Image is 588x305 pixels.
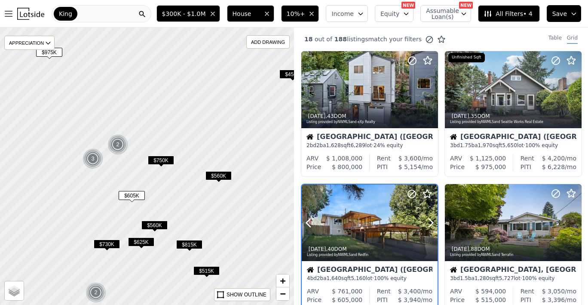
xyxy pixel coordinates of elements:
div: PITI [521,163,531,171]
span: $ 594,000 [475,288,506,295]
span: $ 3,396 [542,296,565,303]
img: House [306,133,313,140]
img: House [450,266,457,273]
div: Price [307,296,322,304]
button: Equity [375,5,413,22]
span: $ 3,050 [542,288,565,295]
div: /mo [531,163,576,171]
button: All Filters• 4 [478,5,539,22]
div: APPRECIATION [4,36,55,50]
span: Save [552,9,567,18]
span: $750K [148,156,174,165]
div: $450K [279,70,306,82]
time: 2025-09-25 19:31 [452,113,469,119]
div: 3 bd 1.5 ba sqft lot · 100% equity [450,275,576,282]
img: g1.png [107,134,129,155]
span: 1,970 [478,142,493,148]
div: ARV [450,154,462,163]
div: [GEOGRAPHIC_DATA], [GEOGRAPHIC_DATA] [450,266,576,275]
div: , 40 DOM [307,246,433,253]
div: $730K [94,240,120,252]
a: [DATE],43DOMListing provided byNWMLSand eXp RealtyHouse[GEOGRAPHIC_DATA] ([GEOGRAPHIC_DATA])2bd2b... [301,51,438,177]
div: 4 bd 2 ba sqft lot · 100% equity [307,275,432,282]
span: 1,640 [327,275,341,281]
span: $ 3,940 [398,296,421,303]
span: $ 4,200 [542,155,565,162]
span: $300K - $1.0M [162,9,206,18]
div: /mo [388,163,433,171]
div: ARV [307,287,319,296]
button: $300K - $1.0M [156,5,220,22]
button: Save [547,5,581,22]
span: 5,650 [502,142,517,148]
div: PITI [521,296,531,304]
button: Income [326,5,368,22]
span: + [280,275,286,286]
div: 3 bd 1.75 ba sqft lot · 100% equity [450,142,576,149]
div: ADD DRAWING [247,36,289,48]
div: $515K [193,266,220,279]
time: 2025-09-22 20:12 [452,246,469,252]
div: $560K [141,221,168,233]
div: [GEOGRAPHIC_DATA] ([GEOGRAPHIC_DATA]) [307,266,432,275]
div: Rent [377,287,391,296]
span: 5,160 [351,275,365,281]
div: 2 bd 2 ba sqft lot · 24% equity [306,142,433,149]
span: $ 6,228 [542,163,565,170]
div: ARV [450,287,462,296]
span: $560K [205,171,232,180]
img: g1.png [83,148,104,169]
div: 3 [83,148,103,169]
div: Rent [521,287,534,296]
span: $605K [119,191,145,200]
div: ARV [306,154,318,163]
div: NEW [401,2,415,9]
span: $450K [279,70,306,79]
div: /mo [388,296,432,304]
div: /mo [534,287,576,296]
a: [DATE],35DOMListing provided byNWMLSand Seattle Works Real EstateUnfinished SqftHouse[GEOGRAPHIC_... [444,51,581,177]
span: $560K [141,221,168,230]
div: $975K [36,48,62,60]
a: Layers [5,281,24,300]
div: NEW [459,2,473,9]
span: − [280,288,286,299]
span: 18 [304,36,312,43]
button: 10%+ [281,5,319,22]
span: 188 [332,36,347,43]
time: 2025-09-25 17:11 [309,246,326,252]
span: $ 605,000 [332,296,362,303]
span: All Filters • 4 [484,9,532,18]
span: $730K [94,240,120,249]
span: $ 975,000 [475,163,506,170]
div: Unfinished Sqft [448,53,485,62]
span: $ 800,000 [332,163,362,170]
button: House [227,5,274,22]
img: House [450,133,457,140]
div: /mo [391,287,432,296]
a: Zoom in [276,274,289,287]
span: $ 3,600 [398,155,421,162]
div: Table [548,34,562,44]
div: Listing provided by NWMLS and Redfin [307,253,433,258]
div: /mo [534,154,576,163]
div: [GEOGRAPHIC_DATA] ([GEOGRAPHIC_DATA]) [306,133,433,142]
div: 2 [86,282,106,303]
span: King [59,9,72,18]
span: 6,289 [350,142,365,148]
span: $ 515,000 [475,296,506,303]
div: Price [450,163,465,171]
span: 10%+ [287,9,305,18]
div: Rent [377,154,391,163]
div: Price [450,296,465,304]
div: Listing provided by NWMLS and Seattle Works Real Estate [450,120,577,125]
div: PITI [377,296,388,304]
div: Listing provided by NWMLS and Terrafin [450,253,577,258]
div: , 43 DOM [306,113,434,120]
a: Zoom out [276,287,289,300]
div: Grid [567,34,578,44]
span: House [233,9,260,18]
div: $560K [205,171,232,184]
div: /mo [531,296,576,304]
div: , 35 DOM [450,113,577,120]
